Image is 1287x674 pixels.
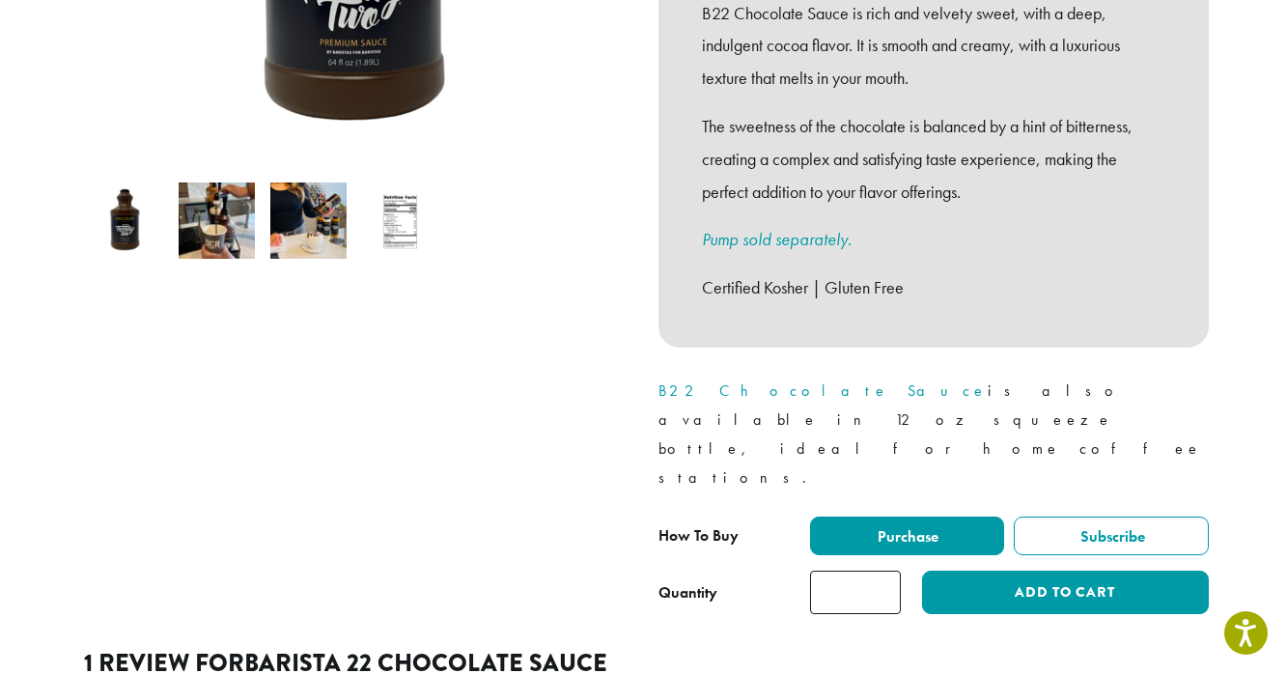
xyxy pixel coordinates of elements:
[179,183,255,259] img: Barista 22 Chocolate Sauce - Image 2
[702,271,1165,304] p: Certified Kosher | Gluten Free
[810,571,901,614] input: Product quantity
[658,380,988,401] a: B22 Chocolate Sauce
[922,571,1208,614] button: Add to cart
[658,377,1209,492] p: is also available in 12 oz squeeze bottle, ideal for home coffee stations.
[1077,526,1145,547] span: Subscribe
[875,526,938,547] span: Purchase
[702,228,852,250] a: Pump sold separately.
[658,525,739,546] span: How To Buy
[362,183,438,259] img: Barista 22 Chocolate Sauce - Image 4
[270,183,347,259] img: Barista 22 Chocolate Sauce - Image 3
[658,581,717,604] div: Quantity
[87,183,163,259] img: Barista 22 Chocolate Sauce
[702,110,1165,208] p: The sweetness of the chocolate is balanced by a hint of bitterness, creating a complex and satisf...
